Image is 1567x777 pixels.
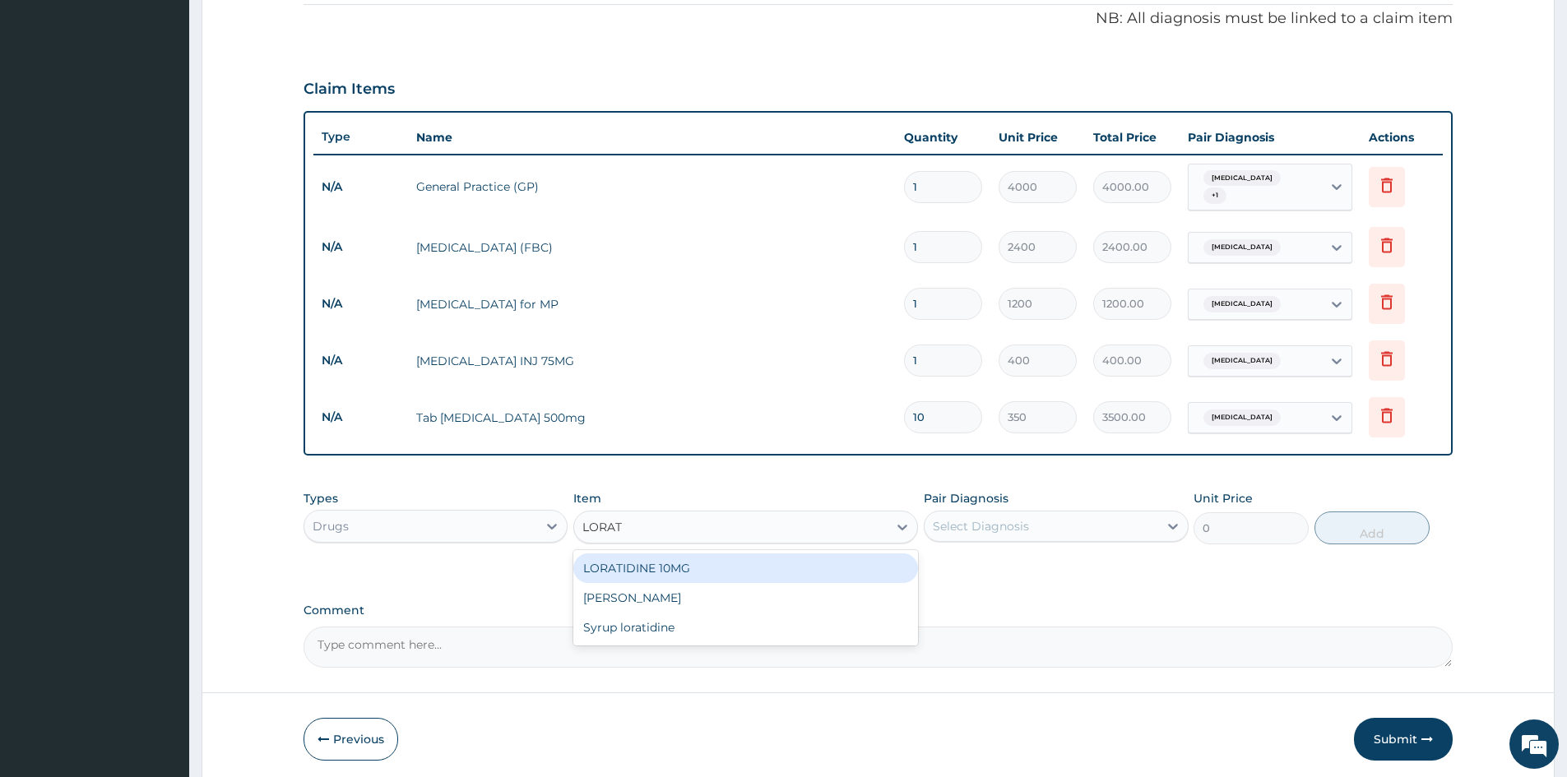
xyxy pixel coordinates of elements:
[304,718,398,761] button: Previous
[313,122,408,152] th: Type
[95,207,227,373] span: We're online!
[573,490,601,506] label: Item
[313,172,408,202] td: N/A
[1203,353,1281,369] span: [MEDICAL_DATA]
[313,289,408,319] td: N/A
[1361,121,1443,154] th: Actions
[1085,121,1180,154] th: Total Price
[408,170,896,203] td: General Practice (GP)
[1354,718,1453,761] button: Submit
[304,81,395,99] h3: Claim Items
[408,401,896,434] td: Tab [MEDICAL_DATA] 500mg
[408,288,896,321] td: [MEDICAL_DATA] for MP
[924,490,1008,506] label: Pair Diagnosis
[313,518,349,534] div: Drugs
[313,232,408,262] td: N/A
[408,345,896,377] td: [MEDICAL_DATA] INJ 75MG
[1203,170,1281,187] span: [MEDICAL_DATA]
[304,8,1453,30] p: NB: All diagnosis must be linked to a claim item
[1203,409,1281,426] span: [MEDICAL_DATA]
[573,583,918,613] div: [PERSON_NAME]
[1203,296,1281,312] span: [MEDICAL_DATA]
[896,121,990,154] th: Quantity
[408,231,896,264] td: [MEDICAL_DATA] (FBC)
[270,8,309,48] div: Minimize live chat window
[304,604,1453,617] label: Comment
[8,449,313,506] textarea: Type your message and hit 'Enter'
[573,553,918,583] div: LORATIDINE 10MG
[1203,239,1281,256] span: [MEDICAL_DATA]
[573,613,918,642] div: Syrup loratidine
[408,121,896,154] th: Name
[1314,511,1430,544] button: Add
[1203,187,1226,204] span: + 1
[1194,490,1253,506] label: Unit Price
[30,82,67,123] img: d_794563401_company_1708531726252_794563401
[86,92,276,113] div: Chat with us now
[313,345,408,376] td: N/A
[304,492,338,506] label: Types
[933,518,1029,534] div: Select Diagnosis
[313,402,408,432] td: N/A
[990,121,1085,154] th: Unit Price
[1180,121,1361,154] th: Pair Diagnosis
